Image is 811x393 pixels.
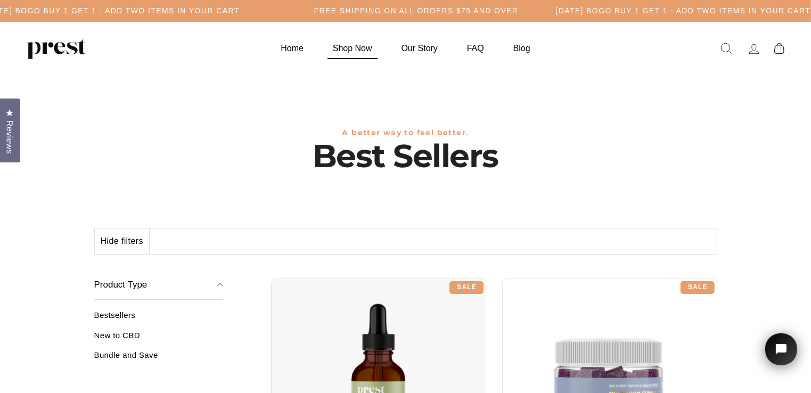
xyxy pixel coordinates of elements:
[449,281,484,294] div: Sale
[556,6,811,15] h5: [DATE] BOGO BUY 1 GET 1 - ADD TWO ITEMS IN YOUR CART
[267,38,317,59] a: Home
[454,38,497,59] a: FAQ
[94,271,224,300] button: Product Type
[94,350,224,368] a: Bundle and Save
[94,137,717,175] h1: Best Sellers
[320,38,386,59] a: Shop Now
[94,331,224,348] a: New to CBD
[751,318,811,393] iframe: Tidio Chat
[314,6,519,15] h5: Free Shipping on all orders $75 and over
[94,310,224,328] a: Bestsellers
[500,38,544,59] a: Blog
[3,120,17,154] span: Reviews
[388,38,451,59] a: Our Story
[95,228,150,254] button: Hide filters
[94,128,717,137] h3: A better way to feel better.
[27,38,85,59] img: PREST ORGANICS
[267,38,543,59] ul: Primary
[681,281,715,294] div: Sale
